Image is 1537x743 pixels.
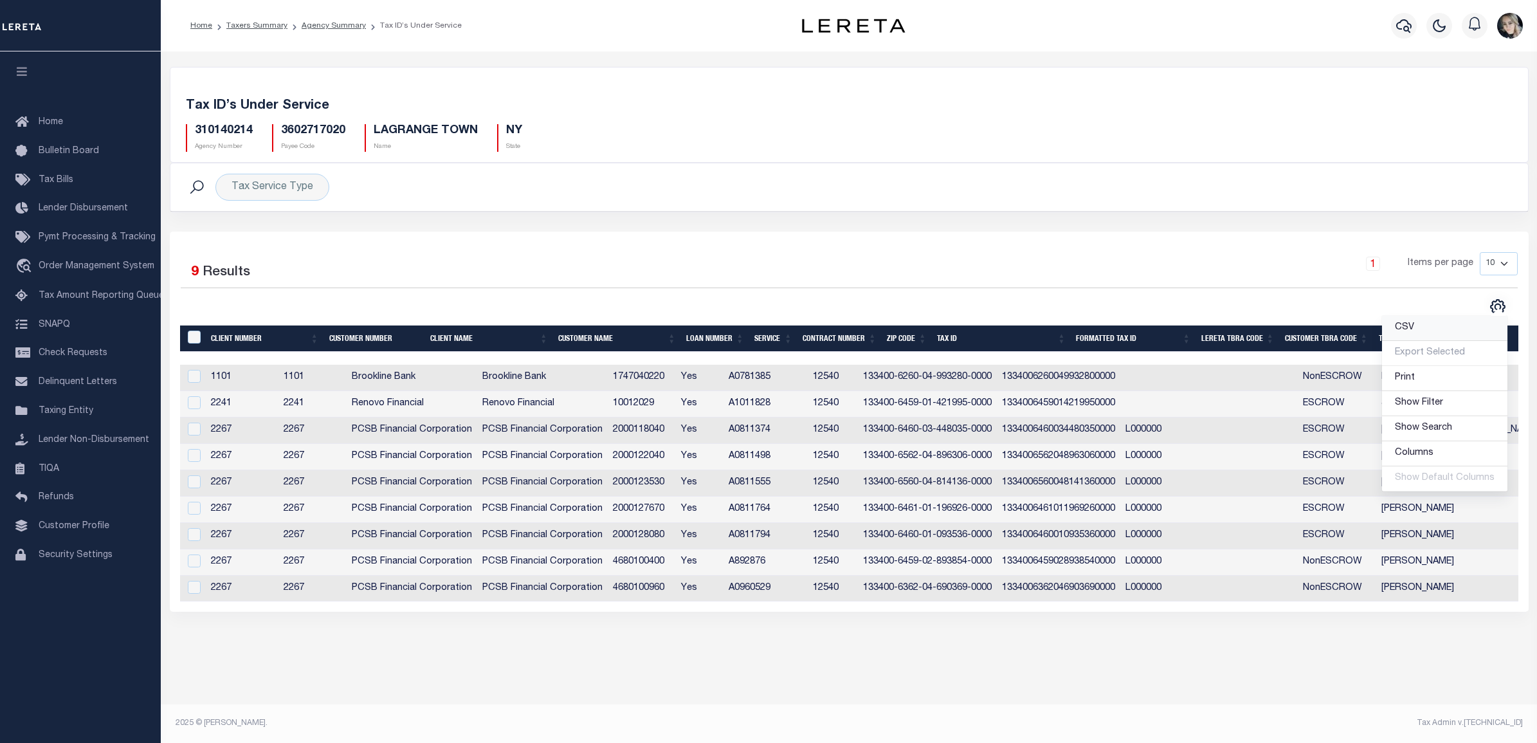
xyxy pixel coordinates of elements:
[858,576,997,602] td: 133400-6362-04-690369-0000
[808,444,858,470] td: 12540
[676,497,723,523] td: Yes
[39,349,107,358] span: Check Requests
[1408,257,1473,271] span: Items per page
[206,326,323,352] th: Client Number: activate to sort column ascending
[39,233,156,242] span: Pymt Processing & Tracking
[477,523,608,549] td: PCSB Financial Corporation
[39,147,99,156] span: Bulletin Board
[676,523,723,549] td: Yes
[808,417,858,444] td: 12540
[1298,523,1376,549] td: ESCROW
[1280,326,1374,352] th: Customer TBRA Code: activate to sort column ascending
[206,391,278,417] td: 2241
[206,523,278,549] td: 2267
[281,124,345,138] h5: 3602717020
[997,417,1120,444] td: 1334006460034480350000
[997,391,1120,417] td: 1334006459014219950000
[1298,549,1376,576] td: NonESCROW
[166,717,850,729] div: 2025 © [PERSON_NAME].
[39,407,93,416] span: Taxing Entity
[797,326,882,352] th: Contract Number: activate to sort column ascending
[347,444,477,470] td: PCSB Financial Corporation
[1298,417,1376,444] td: ESCROW
[858,365,997,391] td: 133400-6260-04-993280-0000
[195,124,253,138] h5: 310140214
[808,576,858,602] td: 12540
[186,98,1513,114] h5: Tax ID’s Under Service
[723,391,808,417] td: A1011828
[39,320,70,329] span: SNAPQ
[477,417,608,444] td: PCSB Financial Corporation
[676,576,723,602] td: Yes
[808,365,858,391] td: 12540
[347,417,477,444] td: PCSB Financial Corporation
[608,417,676,444] td: 2000118040
[347,576,477,602] td: PCSB Financial Corporation
[723,497,808,523] td: A0811764
[1298,497,1376,523] td: ESCROW
[278,523,347,549] td: 2267
[608,497,676,523] td: 2000127670
[1120,576,1204,602] td: L000000
[1395,323,1414,332] span: CSV
[39,464,59,473] span: TIQA
[676,444,723,470] td: Yes
[808,549,858,576] td: 12540
[278,444,347,470] td: 2267
[802,19,905,33] img: logo-dark.svg
[206,576,278,602] td: 2267
[506,124,522,138] h5: NY
[608,470,676,497] td: 2000123530
[278,497,347,523] td: 2267
[477,497,608,523] td: PCSB Financial Corporation
[997,444,1120,470] td: 1334006562048963060000
[39,204,128,213] span: Lender Disbursement
[15,259,36,275] i: travel_explore
[1395,398,1443,407] span: Show Filter
[302,22,366,30] a: Agency Summary
[808,497,858,523] td: 12540
[1120,417,1204,444] td: L000000
[278,549,347,576] td: 2267
[1382,366,1507,391] a: Print
[676,417,723,444] td: Yes
[39,378,117,387] span: Delinquent Letters
[1071,326,1196,352] th: Formatted Tax ID: activate to sort column ascending
[206,444,278,470] td: 2267
[1120,523,1204,549] td: L000000
[858,391,997,417] td: 133400-6459-01-421995-0000
[1120,497,1204,523] td: L000000
[997,470,1120,497] td: 1334006560048141360000
[347,549,477,576] td: PCSB Financial Corporation
[1382,391,1507,416] a: Show Filter
[278,576,347,602] td: 2267
[39,176,73,185] span: Tax Bills
[1120,470,1204,497] td: L000000
[206,549,278,576] td: 2267
[39,436,149,445] span: Lender Non-Disbursement
[39,551,113,560] span: Security Settings
[608,444,676,470] td: 2000122040
[608,549,676,576] td: 4680100400
[278,470,347,497] td: 2267
[425,326,553,352] th: Client Name: activate to sort column ascending
[997,497,1120,523] td: 1334006461011969260000
[858,523,997,549] td: 133400-6460-01-093536-0000
[858,470,997,497] td: 133400-6560-04-814136-0000
[347,497,477,523] td: PCSB Financial Corporation
[723,576,808,602] td: A0960529
[39,291,164,300] span: Tax Amount Reporting Queue
[215,174,329,201] div: Tax Service Type
[1298,365,1376,391] td: NonESCROW
[1395,373,1415,382] span: Print
[180,326,206,352] th: &nbsp;
[1298,470,1376,497] td: ESCROW
[206,365,278,391] td: 1101
[206,417,278,444] td: 2267
[723,417,808,444] td: A0811374
[1298,391,1376,417] td: ESCROW
[723,549,808,576] td: A892876
[997,365,1120,391] td: 1334006260049932800000
[477,391,608,417] td: Renovo Financial
[859,717,1523,729] div: Tax Admin v.[TECHNICAL_ID]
